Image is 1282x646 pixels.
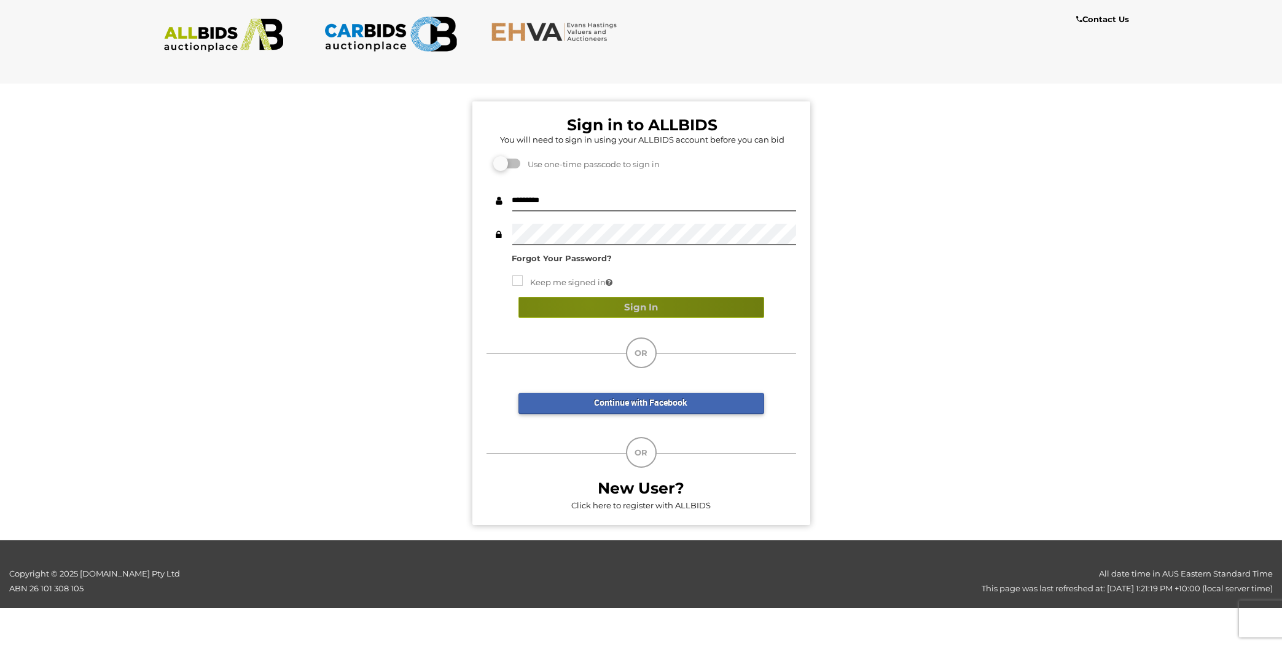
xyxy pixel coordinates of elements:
[626,337,657,368] div: OR
[324,12,457,56] img: CARBIDS.com.au
[626,437,657,468] div: OR
[512,253,612,263] a: Forgot Your Password?
[490,135,796,144] h5: You will need to sign in using your ALLBIDS account before you can bid
[491,22,624,42] img: EHVA.com.au
[1076,14,1129,24] b: Contact Us
[518,393,764,414] a: Continue with Facebook
[1076,12,1132,26] a: Contact Us
[157,18,291,52] img: ALLBIDS.com.au
[518,297,764,318] button: Sign In
[598,479,684,497] b: New User?
[512,275,613,290] label: Keep me signed in
[568,116,718,134] b: Sign in to ALLBIDS
[321,567,1282,596] div: All date time in AUS Eastern Standard Time This page was last refreshed at: [DATE] 1:21:19 PM +10...
[571,500,711,510] a: Click here to register with ALLBIDS
[522,159,660,169] span: Use one-time passcode to sign in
